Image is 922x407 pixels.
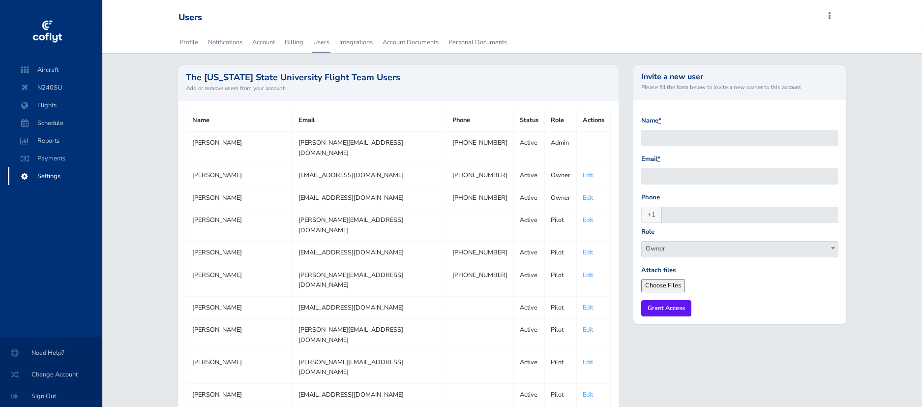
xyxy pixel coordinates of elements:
td: [PHONE_NUMBER] [446,131,513,164]
span: Need Help? [12,344,90,362]
td: Owner [544,187,576,209]
td: Pilot [544,264,576,296]
a: Account Documents [382,31,440,53]
td: [PERSON_NAME] [186,209,292,242]
th: Name [186,109,292,131]
td: [EMAIL_ADDRESS][DOMAIN_NAME] [293,296,446,318]
td: [PERSON_NAME][EMAIL_ADDRESS][DOMAIN_NAME] [293,264,446,296]
td: [PHONE_NUMBER] [446,164,513,187]
span: Sign Out [12,387,90,405]
td: [PHONE_NUMBER] [446,264,513,296]
span: Change Account [12,366,90,383]
small: Add or remove users from your account [186,84,611,93]
div: Users [178,12,202,23]
a: Users [312,31,330,53]
td: [PHONE_NUMBER] [446,187,513,209]
span: Owner [641,241,838,257]
a: Account [251,31,276,53]
h3: Invite a new user [641,73,838,81]
td: [PERSON_NAME] [186,187,292,209]
td: [EMAIL_ADDRESS][DOMAIN_NAME] [293,383,446,406]
td: Pilot [544,351,576,383]
a: Edit [583,358,593,367]
span: N240SU [18,79,92,96]
td: [PERSON_NAME] [186,131,292,164]
td: [EMAIL_ADDRESS][DOMAIN_NAME] [293,187,446,209]
label: Phone [641,192,660,203]
span: Settings [18,167,92,185]
td: Pilot [544,209,576,242]
abbr: required [657,155,660,163]
a: Edit [583,303,593,312]
small: Please fill the form below to invite a new owner to this account [641,83,838,92]
td: Active [513,131,544,164]
td: Pilot [544,242,576,264]
td: [PERSON_NAME] [186,242,292,264]
td: Active [513,351,544,383]
span: Owner [642,242,838,255]
td: [PERSON_NAME] [186,164,292,187]
td: [PERSON_NAME] [186,383,292,406]
td: [EMAIL_ADDRESS][DOMAIN_NAME] [293,164,446,187]
td: [PERSON_NAME] [186,351,292,383]
span: Aircraft [18,61,92,79]
td: Admin [544,131,576,164]
td: Active [513,187,544,209]
a: Billing [284,31,304,53]
td: [PERSON_NAME][EMAIL_ADDRESS][DOMAIN_NAME] [293,131,446,164]
a: Edit [583,248,593,257]
span: Reports [18,132,92,150]
td: Active [513,209,544,242]
td: Pilot [544,319,576,351]
a: Edit [583,193,593,202]
span: +1 [641,207,662,223]
a: Personal Documents [447,31,508,53]
td: [PERSON_NAME] [186,319,292,351]
td: Active [513,383,544,406]
a: Edit [583,271,593,280]
a: Edit [583,171,593,180]
a: Integrations [338,31,374,53]
input: Grant Access [641,300,691,316]
img: coflyt logo [31,17,63,47]
td: [PERSON_NAME][EMAIL_ADDRESS][DOMAIN_NAME] [293,319,446,351]
label: Attach files [641,265,676,276]
h2: The [US_STATE] State University Flight Team Users [186,73,611,82]
label: Name [641,116,661,126]
td: [PERSON_NAME][EMAIL_ADDRESS][DOMAIN_NAME] [293,209,446,242]
abbr: required [658,116,661,125]
td: Active [513,264,544,296]
td: Owner [544,164,576,187]
td: Active [513,164,544,187]
label: Role [641,227,654,237]
a: Notifications [207,31,243,53]
td: [EMAIL_ADDRESS][DOMAIN_NAME] [293,242,446,264]
span: Payments [18,150,92,167]
label: Email [641,154,660,164]
td: [PERSON_NAME][EMAIL_ADDRESS][DOMAIN_NAME] [293,351,446,383]
th: Status [513,109,544,131]
span: Flights [18,96,92,114]
a: Edit [583,216,593,224]
td: Active [513,319,544,351]
td: Active [513,296,544,318]
th: Actions [576,109,610,131]
th: Role [544,109,576,131]
span: Schedule [18,114,92,132]
td: [PERSON_NAME] [186,264,292,296]
a: Edit [583,390,593,399]
td: Pilot [544,296,576,318]
th: Phone [446,109,513,131]
td: Active [513,242,544,264]
td: [PHONE_NUMBER] [446,242,513,264]
td: Pilot [544,383,576,406]
th: Email [293,109,446,131]
a: Profile [178,31,199,53]
a: Edit [583,325,593,334]
td: [PERSON_NAME] [186,296,292,318]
